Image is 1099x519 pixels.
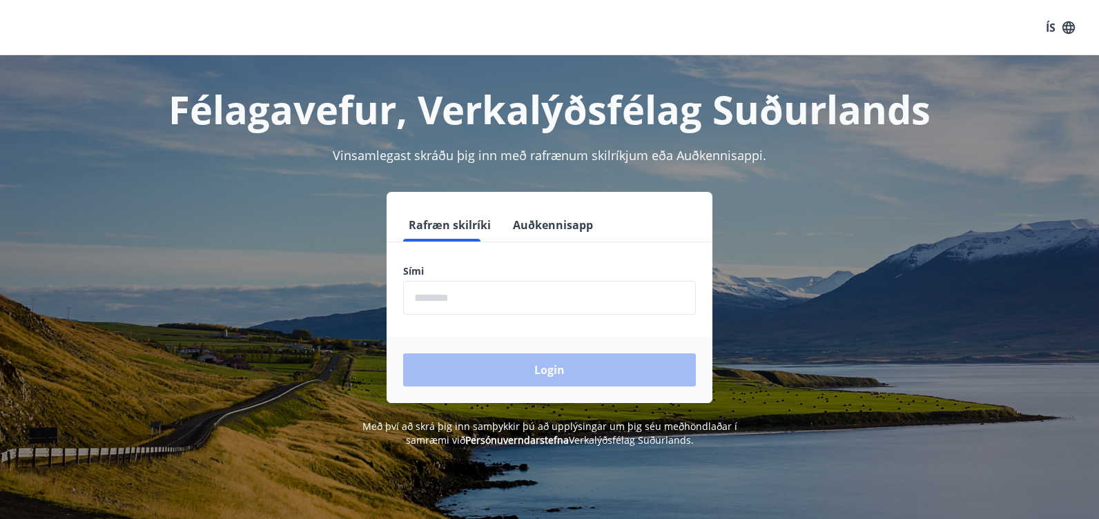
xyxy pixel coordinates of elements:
[465,433,569,447] a: Persónuverndarstefna
[1038,15,1082,40] button: ÍS
[403,264,696,278] label: Sími
[403,208,496,242] button: Rafræn skilríki
[333,147,766,164] span: Vinsamlegast skráðu þig inn með rafrænum skilríkjum eða Auðkennisappi.
[362,420,737,447] span: Með því að skrá þig inn samþykkir þú að upplýsingar um þig séu meðhöndlaðar í samræmi við Verkalý...
[507,208,599,242] button: Auðkennisapp
[69,83,1030,135] h1: Félagavefur, Verkalýðsfélag Suðurlands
